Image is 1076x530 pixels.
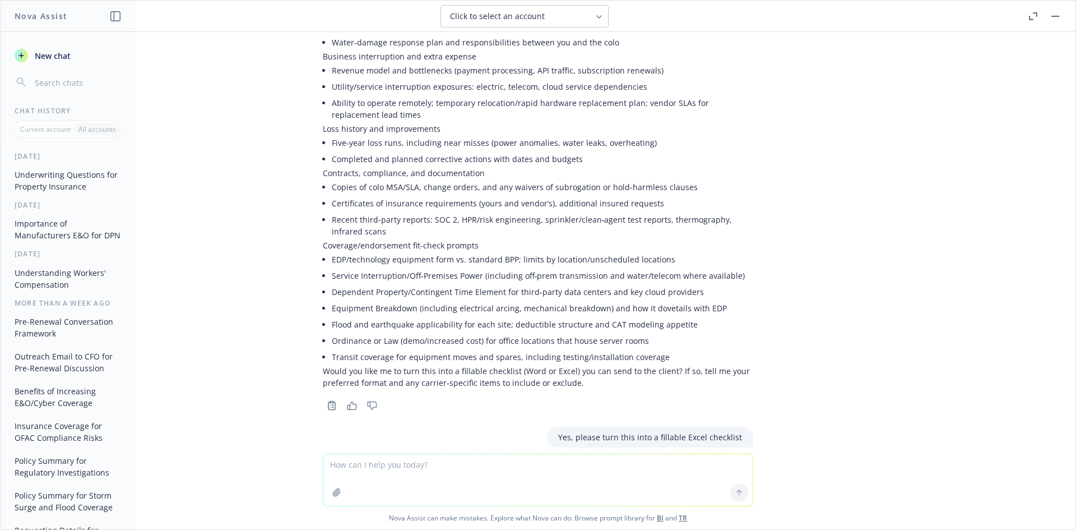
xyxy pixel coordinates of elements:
[78,125,116,134] p: All accounts
[10,214,126,245] button: Importance of Manufacturers E&O for DPN
[10,417,126,447] button: Insurance Coverage for OFAC Compliance Risks
[10,264,126,294] button: Understanding Workers' Compensation
[332,300,753,316] li: Equipment Breakdown (including electrical arcing, mechanical breakdown) and how it dovetails with...
[33,50,71,62] span: New chat
[450,11,545,22] span: Click to select an account
[10,486,126,517] button: Policy Summary for Storm Surge and Flood Coverage
[1,249,135,259] div: [DATE]
[332,135,753,151] li: Five‑year loss runs, including near misses (power anomalies, water leaks, overheating)
[1,106,135,116] div: Chat History
[332,34,753,50] li: Water‑damage response plan and responsibilities between you and the colo
[332,179,753,195] li: Copies of colo MSA/SLA, change orders, and any waivers of subrogation or hold‑harmless clauses
[10,312,126,343] button: Pre-Renewal Conversation Framework
[323,123,753,135] p: Loss history and improvements
[332,333,753,349] li: Ordinance or Law (demo/increased cost) for office locations that house server rooms
[5,506,1071,529] span: Nova Assist can make mistakes. Explore what Nova can do: Browse prompt library for and
[327,400,337,411] svg: Copy to clipboard
[332,79,753,95] li: Utility/service interruption exposures: electric, telecom, cloud service dependencies
[10,451,126,482] button: Policy Summary for Regulatory Investigations
[323,50,753,62] p: Business interruption and extra expense
[1,200,135,210] div: [DATE]
[332,62,753,79] li: Revenue model and bottlenecks (payment processing, API traffic, subscription renewals)
[332,95,753,123] li: Ability to operate remotely; temporary relocation/rapid hardware replacement plan; vendor SLAs fo...
[15,10,67,22] h1: Nova Assist
[440,5,609,27] button: Click to select an account
[1,298,135,308] div: More than a week ago
[323,239,753,251] p: Coverage/endorsement fit-check prompts
[332,349,753,365] li: Transit coverage for equipment moves and spares, including testing/installation coverage
[10,382,126,412] button: Benefits of Increasing E&O/Cyber Coverage
[10,165,126,196] button: Underwriting Questions for Property Insurance
[558,431,742,443] p: Yes, please turn this into a fillable Excel checklist
[1,151,135,161] div: [DATE]
[33,75,122,90] input: Search chats
[332,211,753,239] li: Recent third‑party reports: SOC 2, HPR/risk engineering, sprinkler/clean‑agent test reports, ther...
[657,513,664,523] a: BI
[10,347,126,377] button: Outreach Email to CFO for Pre-Renewal Discussion
[323,167,753,179] p: Contracts, compliance, and documentation
[332,151,753,167] li: Completed and planned corrective actions with dates and budgets
[20,125,71,134] p: Current account
[332,316,753,333] li: Flood and earthquake applicability for each site; deductible structure and CAT modeling appetite
[10,45,126,66] button: New chat
[323,365,753,389] p: Would you like me to turn this into a fillable checklist (Word or Excel) you can send to the clie...
[363,398,381,413] button: Thumbs down
[332,268,753,284] li: Service Interruption/Off‑Premises Power (including off‑prem transmission and water/telecom where ...
[332,195,753,211] li: Certificates of insurance requirements (yours and vendor’s), additional insured requests
[332,284,753,300] li: Dependent Property/Contingent Time Element for third‑party data centers and key cloud providers
[679,513,687,523] a: TR
[332,251,753,268] li: EDP/technology equipment form vs. standard BPP; limits by location/unscheduled locations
